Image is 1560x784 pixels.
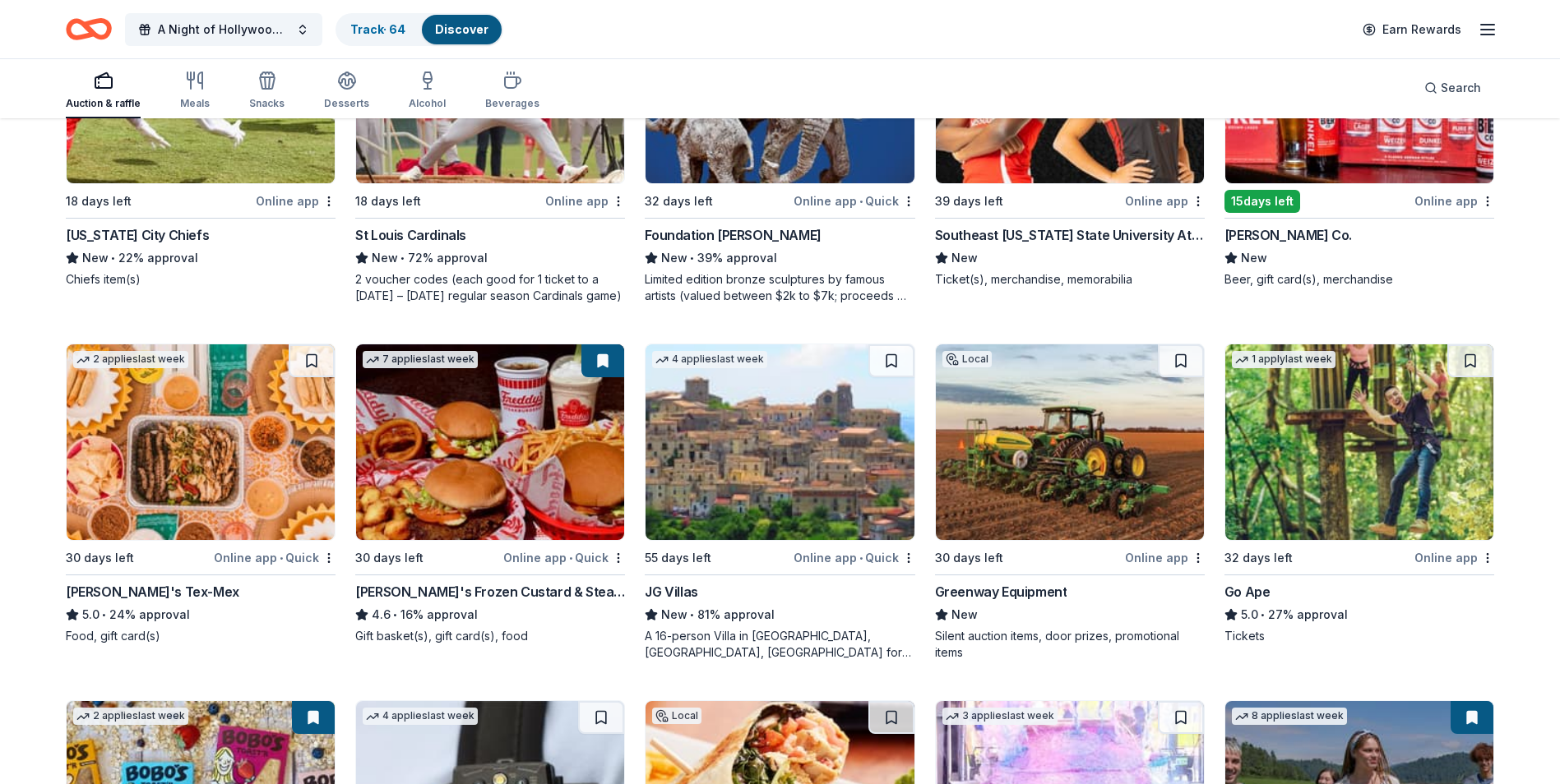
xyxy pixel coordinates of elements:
[355,582,625,602] div: [PERSON_NAME]'s Frozen Custard & Steakburgers
[66,344,336,644] a: Image for Chuy's Tex-Mex2 applieslast week30 days leftOnline app•Quick[PERSON_NAME]'s Tex-Mex5.0•...
[1224,344,1494,644] a: Image for Go Ape1 applylast week32 days leftOnline appGo Ape5.0•27% approvalTickets
[66,191,132,211] div: 18 days left
[645,271,914,304] div: Limited edition bronze sculptures by famous artists (valued between $2k to $7k; proceeds will spl...
[324,97,369,110] div: Desserts
[180,97,210,110] div: Meals
[1224,548,1293,568] div: 32 days left
[363,351,478,368] div: 7 applies last week
[645,582,697,602] div: JG Villas
[794,191,915,211] div: Online app Quick
[652,351,767,368] div: 4 applies last week
[435,22,488,36] a: Discover
[66,582,239,602] div: [PERSON_NAME]'s Tex-Mex
[355,548,424,568] div: 30 days left
[363,708,478,725] div: 4 applies last week
[355,271,625,304] div: 2 voucher codes (each good for 1 ticket to a [DATE] – [DATE] regular season Cardinals game)
[355,225,466,245] div: St Louis Cardinals
[569,551,572,565] span: •
[485,64,539,118] button: Beverages
[652,708,701,724] div: Local
[394,608,398,621] span: •
[1125,547,1205,568] div: Online app
[66,605,336,625] div: 24% approval
[935,225,1205,245] div: Southeast [US_STATE] State University Athletics
[645,225,821,245] div: Foundation [PERSON_NAME]
[645,548,711,568] div: 55 days left
[180,64,210,118] button: Meals
[645,605,914,625] div: 81% approval
[1225,344,1493,540] img: Image for Go Ape
[503,547,625,568] div: Online app Quick
[1224,190,1300,213] div: 15 days left
[935,191,1003,211] div: 39 days left
[1261,608,1265,621] span: •
[645,191,713,211] div: 32 days left
[82,248,109,268] span: New
[645,248,914,268] div: 39% approval
[859,195,863,208] span: •
[485,97,539,110] div: Beverages
[324,64,369,118] button: Desserts
[256,191,336,211] div: Online app
[645,344,914,661] a: Image for JG Villas4 applieslast week55 days leftOnline app•QuickJG VillasNew•81% approvalA 16-pe...
[942,351,992,367] div: Local
[691,608,695,621] span: •
[935,582,1067,602] div: Greenway Equipment
[661,248,687,268] span: New
[401,251,405,265] span: •
[66,248,336,268] div: 22% approval
[661,605,687,625] span: New
[1232,708,1347,725] div: 8 applies last week
[214,547,336,568] div: Online app Quick
[355,248,625,268] div: 72% approval
[1224,225,1352,245] div: [PERSON_NAME] Co.
[794,547,915,568] div: Online app Quick
[73,708,188,725] div: 2 applies last week
[646,344,914,540] img: Image for JG Villas
[355,628,625,644] div: Gift basket(s), gift card(s), food
[66,628,336,644] div: Food, gift card(s)
[1224,582,1271,602] div: Go Ape
[409,64,446,118] button: Alcohol
[280,551,283,565] span: •
[350,22,405,36] a: Track· 64
[111,251,115,265] span: •
[356,344,624,540] img: Image for Freddy's Frozen Custard & Steakburgers
[1414,547,1494,568] div: Online app
[942,708,1058,725] div: 3 applies last week
[66,64,141,118] button: Auction & raffle
[66,97,141,110] div: Auction & raffle
[1353,15,1471,44] a: Earn Rewards
[158,20,289,39] span: A Night of Hollywood Glamour
[691,251,695,265] span: •
[102,608,106,621] span: •
[1411,71,1494,104] button: Search
[545,191,625,211] div: Online app
[1224,605,1494,625] div: 27% approval
[935,271,1205,288] div: Ticket(s), merchandise, memorabilia
[1224,628,1494,644] div: Tickets
[82,605,100,625] span: 5.0
[1232,351,1335,368] div: 1 apply last week
[1125,191,1205,211] div: Online app
[1414,191,1494,211] div: Online app
[951,605,978,625] span: New
[249,64,285,118] button: Snacks
[66,548,134,568] div: 30 days left
[249,97,285,110] div: Snacks
[372,605,391,625] span: 4.6
[409,97,446,110] div: Alcohol
[66,271,336,288] div: Chiefs item(s)
[1224,271,1494,288] div: Beer, gift card(s), merchandise
[859,551,863,565] span: •
[355,344,625,644] a: Image for Freddy's Frozen Custard & Steakburgers7 applieslast week30 days leftOnline app•Quick[PE...
[951,248,978,268] span: New
[645,628,914,661] div: A 16-person Villa in [GEOGRAPHIC_DATA], [GEOGRAPHIC_DATA], [GEOGRAPHIC_DATA] for 7days/6nights (R...
[1241,605,1258,625] span: 5.0
[936,344,1204,540] img: Image for Greenway Equipment
[66,225,209,245] div: [US_STATE] City Chiefs
[935,548,1003,568] div: 30 days left
[1241,248,1267,268] span: New
[355,191,421,211] div: 18 days left
[67,344,335,540] img: Image for Chuy's Tex-Mex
